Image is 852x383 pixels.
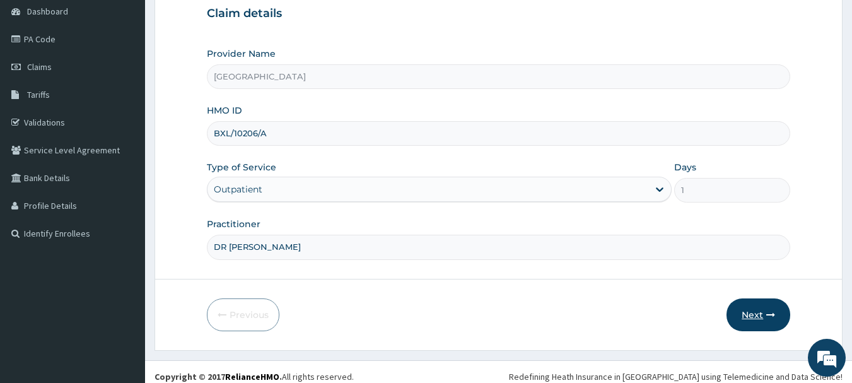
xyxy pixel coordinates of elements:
label: Provider Name [207,47,276,60]
span: Claims [27,61,52,73]
h3: Claim details [207,7,791,21]
strong: Copyright © 2017 . [155,371,282,382]
label: Type of Service [207,161,276,174]
img: d_794563401_company_1708531726252_794563401 [23,63,51,95]
input: Enter HMO ID [207,121,791,146]
button: Previous [207,298,279,331]
div: Redefining Heath Insurance in [GEOGRAPHIC_DATA] using Telemedicine and Data Science! [509,370,843,383]
label: Practitioner [207,218,260,230]
div: Outpatient [214,183,262,196]
button: Next [727,298,790,331]
textarea: Type your message and hit 'Enter' [6,252,240,296]
a: RelianceHMO [225,371,279,382]
label: HMO ID [207,104,242,117]
span: We're online! [73,112,174,240]
span: Dashboard [27,6,68,17]
span: Tariffs [27,89,50,100]
div: Chat with us now [66,71,212,87]
div: Minimize live chat window [207,6,237,37]
label: Days [674,161,696,174]
input: Enter Name [207,235,791,259]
